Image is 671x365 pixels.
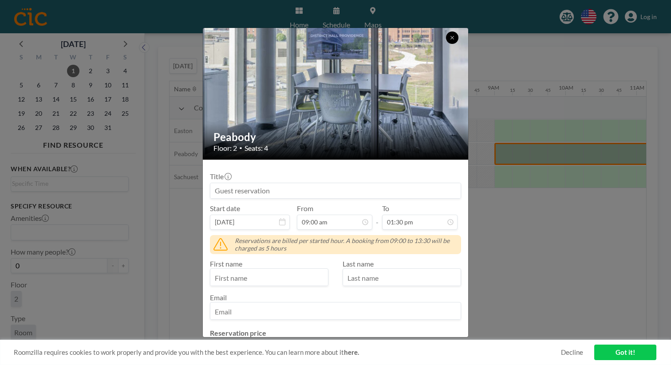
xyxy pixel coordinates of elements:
input: Last name [343,271,461,286]
label: Email [210,293,227,302]
a: here. [344,348,359,356]
span: Floor: 2 [213,144,237,153]
input: Email [210,304,461,319]
img: 537.jpeg [203,19,469,169]
h2: Peabody [213,130,458,144]
label: Title [210,172,231,181]
label: First name [210,259,242,268]
input: First name [210,271,328,286]
span: • [239,145,242,151]
label: Last name [343,259,374,268]
a: Got it! [594,345,656,360]
label: Start date [210,204,240,213]
input: Guest reservation [210,183,461,198]
span: Seats: 4 [245,144,268,153]
span: - [376,207,379,227]
label: From [297,204,313,213]
h4: Reservation price [210,329,461,338]
a: Decline [561,348,583,357]
label: To [382,204,389,213]
span: Reservations are billed per started hour. A booking from 09:00 to 13:30 will be charged as 5 hours [235,237,458,252]
span: Roomzilla requires cookies to work properly and provide you with the best experience. You can lea... [14,348,561,357]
